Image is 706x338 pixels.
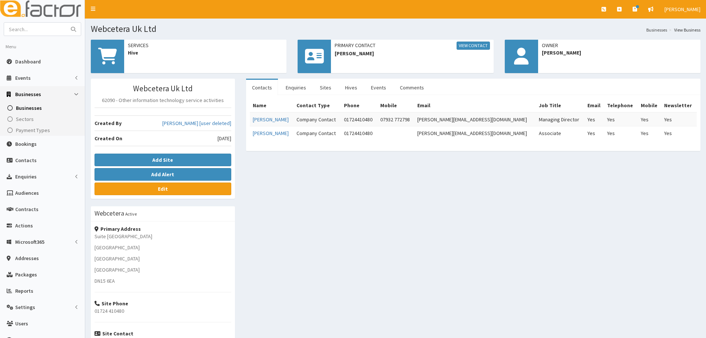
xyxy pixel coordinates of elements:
[294,112,341,127] td: Company Contact
[584,99,604,112] th: Email
[15,239,44,245] span: Microsoft365
[16,127,50,134] span: Payment Types
[95,330,133,337] strong: Site Contact
[95,120,122,127] b: Created By
[377,112,415,127] td: 07932 772798
[95,96,231,104] p: 62090 - Other information technology service activities
[15,304,35,311] span: Settings
[339,80,363,95] a: Hives
[394,80,430,95] a: Comments
[95,300,128,307] strong: Site Phone
[15,190,39,196] span: Audiences
[414,112,536,127] td: [PERSON_NAME][EMAIL_ADDRESS][DOMAIN_NAME]
[661,127,697,140] td: Yes
[604,99,637,112] th: Telephone
[91,24,700,34] h1: Webcetera Uk Ltd
[335,42,490,50] span: Primary Contact
[2,114,85,125] a: Sectors
[4,23,66,36] input: Search...
[253,130,289,137] a: [PERSON_NAME]
[218,135,231,142] span: [DATE]
[414,127,536,140] td: [PERSON_NAME][EMAIL_ADDRESS][DOMAIN_NAME]
[125,211,137,217] small: Active
[15,141,37,147] span: Bookings
[661,99,697,112] th: Newsletter
[457,42,490,50] a: View Contact
[536,112,584,127] td: Managing Director
[341,112,377,127] td: 01724410480
[128,49,283,56] span: Hive
[341,99,377,112] th: Phone
[15,271,37,278] span: Packages
[15,58,41,65] span: Dashboard
[128,42,283,49] span: Services
[584,127,604,140] td: Yes
[95,226,141,232] strong: Primary Address
[253,116,289,123] a: [PERSON_NAME]
[95,168,231,181] button: Add Alert
[15,288,33,294] span: Reports
[667,27,700,33] li: View Business
[15,206,39,213] span: Contracts
[95,255,231,262] p: [GEOGRAPHIC_DATA]
[95,135,122,142] b: Created On
[536,127,584,140] td: Associate
[365,80,392,95] a: Events
[314,80,337,95] a: Sites
[414,99,536,112] th: Email
[584,112,604,127] td: Yes
[604,127,637,140] td: Yes
[604,112,637,127] td: Yes
[95,266,231,273] p: [GEOGRAPHIC_DATA]
[16,116,34,122] span: Sectors
[280,80,312,95] a: Enquiries
[15,91,41,98] span: Businesses
[15,75,31,81] span: Events
[246,80,278,95] a: Contacts
[15,173,37,180] span: Enquiries
[2,125,85,136] a: Payment Types
[294,99,341,112] th: Contact Type
[15,320,28,327] span: Users
[638,99,662,112] th: Mobile
[95,233,231,240] p: Suite [GEOGRAPHIC_DATA]
[15,157,37,164] span: Contacts
[162,119,231,127] a: [PERSON_NAME] [user deleted]
[542,42,697,49] span: Owner
[15,222,33,229] span: Actions
[638,127,662,140] td: Yes
[542,49,697,56] span: [PERSON_NAME]
[250,99,294,112] th: Name
[16,105,42,111] span: Businesses
[377,99,415,112] th: Mobile
[152,157,173,163] b: Add Site
[335,50,490,57] span: [PERSON_NAME]
[661,112,697,127] td: Yes
[646,27,667,33] a: Businesses
[95,307,231,315] p: 01724 410480
[15,255,39,262] span: Addresses
[151,171,174,178] b: Add Alert
[638,112,662,127] td: Yes
[294,127,341,140] td: Company Contact
[664,6,700,13] span: [PERSON_NAME]
[2,102,85,114] a: Businesses
[95,183,231,195] a: Edit
[95,84,231,93] h3: Webcetera Uk Ltd
[95,277,231,285] p: DN15 6EA
[158,186,168,192] b: Edit
[341,127,377,140] td: 01724410480
[536,99,584,112] th: Job Title
[95,210,124,217] h3: Webcetera
[95,244,231,251] p: [GEOGRAPHIC_DATA]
